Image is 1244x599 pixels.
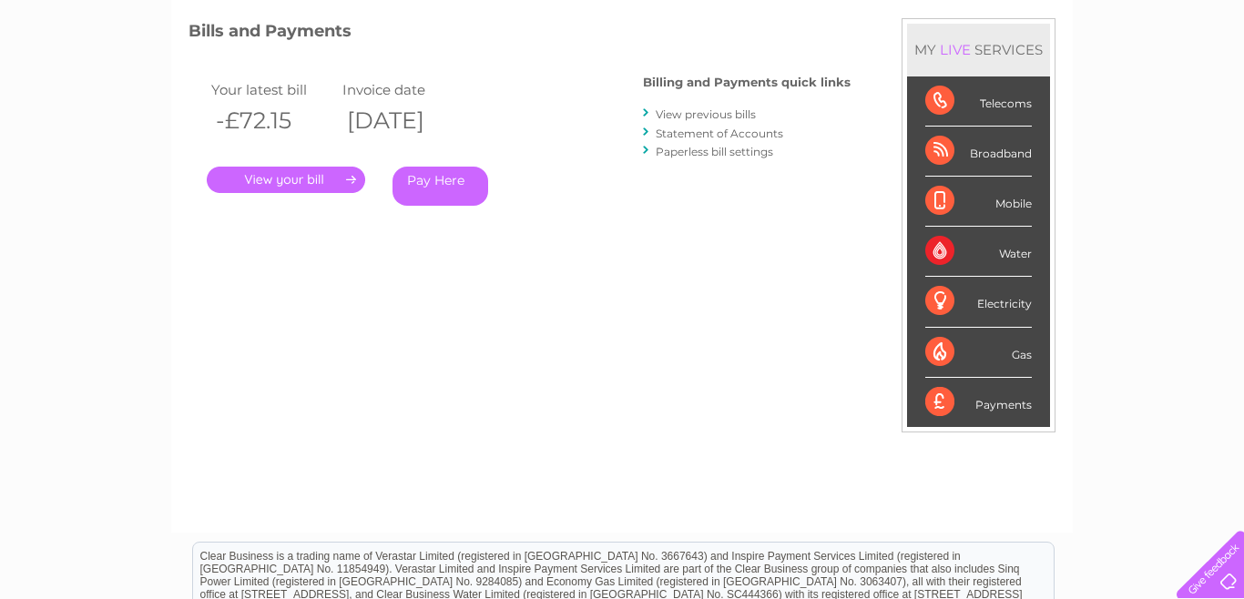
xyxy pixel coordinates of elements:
div: Payments [925,378,1032,427]
a: . [207,167,365,193]
div: Mobile [925,177,1032,227]
div: LIVE [936,41,974,58]
img: logo.png [44,47,137,103]
a: Telecoms [1020,77,1075,91]
div: Broadband [925,127,1032,177]
th: -£72.15 [207,102,338,139]
h4: Billing and Payments quick links [643,76,851,89]
a: Energy [969,77,1009,91]
a: Paperless bill settings [656,145,773,158]
div: Electricity [925,277,1032,327]
div: Water [925,227,1032,277]
a: Water [923,77,958,91]
a: View previous bills [656,107,756,121]
a: Blog [1086,77,1112,91]
a: Contact [1123,77,1168,91]
td: Your latest bill [207,77,338,102]
a: Log out [1184,77,1227,91]
h3: Bills and Payments [189,18,851,50]
a: 0333 014 3131 [901,9,1026,32]
div: MY SERVICES [907,24,1050,76]
th: [DATE] [338,102,469,139]
a: Pay Here [393,167,488,206]
a: Statement of Accounts [656,127,783,140]
div: Gas [925,328,1032,378]
div: Clear Business is a trading name of Verastar Limited (registered in [GEOGRAPHIC_DATA] No. 3667643... [193,10,1054,88]
td: Invoice date [338,77,469,102]
div: Telecoms [925,76,1032,127]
